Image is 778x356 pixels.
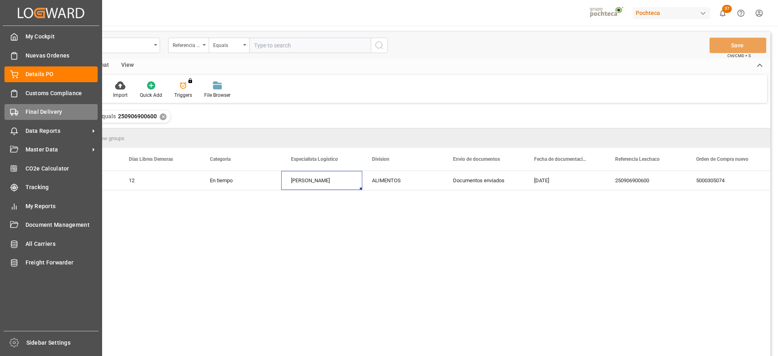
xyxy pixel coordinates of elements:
button: Help Center [732,4,750,22]
div: ALIMENTOS [372,171,434,190]
a: Nuevas Ordenes [4,47,98,63]
div: [DATE] [524,171,605,190]
div: ✕ [160,113,167,120]
span: Orden de Compra nuevo [696,156,748,162]
span: Customs Compliance [26,89,98,98]
div: Documentos enviados [443,171,524,190]
button: open menu [168,38,209,53]
a: Final Delivery [4,104,98,120]
span: Sidebar Settings [26,339,99,347]
span: Fecha de documentación requerida [534,156,588,162]
span: Data Reports [26,127,90,135]
div: File Browser [204,92,231,99]
span: Details PO [26,70,98,79]
span: Master Data [26,145,90,154]
div: Import [113,92,128,99]
div: 12 [119,171,200,190]
span: Document Management [26,221,98,229]
span: Equals [98,113,116,119]
span: Días Libres Demoras [129,156,173,162]
span: Tracking [26,183,98,192]
div: 5000305074 [686,171,767,190]
span: Especialista Logístico [291,156,338,162]
span: Referencia Leschaco [615,156,660,162]
a: My Reports [4,198,98,214]
a: All Carriers [4,236,98,252]
span: 250906900600 [118,113,157,119]
span: All Carriers [26,240,98,248]
a: Details PO [4,66,98,82]
button: Pochteca [633,5,714,21]
img: pochtecaImg.jpg_1689854062.jpg [587,6,627,20]
div: Referencia Leschaco [173,40,200,49]
input: Type to search [249,38,371,53]
a: Tracking [4,179,98,195]
span: Final Delivery [26,108,98,116]
span: Division [372,156,389,162]
span: CO2e Calculator [26,164,98,173]
button: Save [710,38,766,53]
span: Envio de documentos [453,156,500,162]
span: Nuevas Ordenes [26,51,98,60]
div: Pochteca [633,7,710,19]
a: Document Management [4,217,98,233]
div: Equals [213,40,241,49]
div: [PERSON_NAME] [281,171,362,190]
span: Ctrl/CMD + S [727,53,751,59]
button: show 37 new notifications [714,4,732,22]
a: Customs Compliance [4,85,98,101]
a: CO2e Calculator [4,160,98,176]
a: My Cockpit [4,29,98,45]
span: Categoria [210,156,231,162]
div: View [115,59,140,72]
span: 37 [722,5,732,13]
span: Freight Forwarder [26,258,98,267]
div: Quick Add [140,92,162,99]
div: 250906900600 [605,171,686,190]
span: My Cockpit [26,32,98,41]
button: search button [371,38,388,53]
div: En tiempo [200,171,281,190]
span: My Reports [26,202,98,211]
a: Freight Forwarder [4,255,98,271]
button: open menu [209,38,249,53]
